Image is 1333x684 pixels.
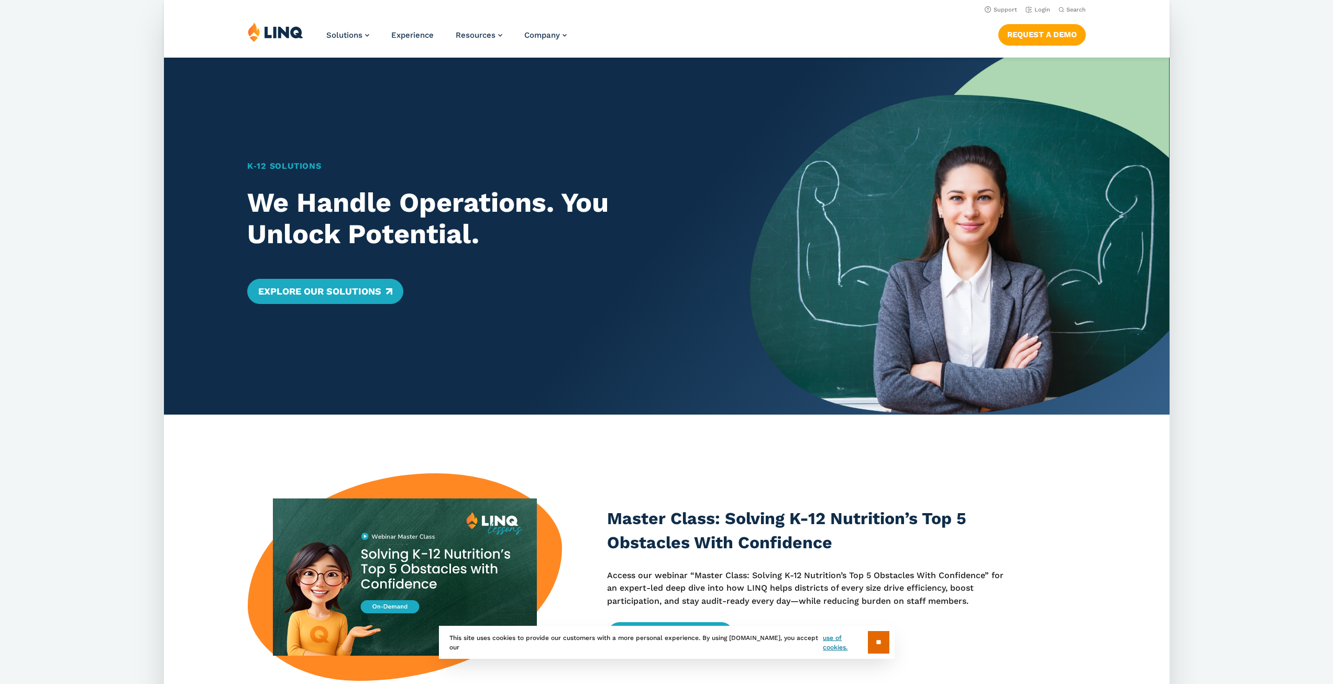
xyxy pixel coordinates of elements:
[524,30,560,40] span: Company
[248,22,303,42] img: LINQ | K‑12 Software
[247,187,709,250] h2: We Handle Operations. You Unlock Potential.
[750,58,1169,415] img: Home Banner
[1025,6,1050,13] a: Login
[247,160,709,172] h1: K‑12 Solutions
[998,22,1085,45] nav: Button Navigation
[607,507,1013,555] h3: Master Class: Solving K-12 Nutrition’s Top 5 Obstacles With Confidence
[984,6,1017,13] a: Support
[456,30,502,40] a: Resources
[1058,6,1085,14] button: Open Search Bar
[326,30,362,40] span: Solutions
[247,279,403,304] a: Explore Our Solutions
[524,30,567,40] a: Company
[607,622,733,647] a: Access the Webinar
[326,30,369,40] a: Solutions
[823,633,867,652] a: use of cookies.
[439,626,895,659] div: This site uses cookies to provide our customers with a more personal experience. By using [DOMAIN...
[326,22,567,57] nav: Primary Navigation
[164,3,1170,15] nav: Utility Navigation
[1066,6,1085,13] span: Search
[391,30,434,40] a: Experience
[456,30,495,40] span: Resources
[607,569,1013,607] p: Access our webinar “Master Class: Solving K-12 Nutrition’s Top 5 Obstacles With Confidence” for a...
[998,24,1085,45] a: Request a Demo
